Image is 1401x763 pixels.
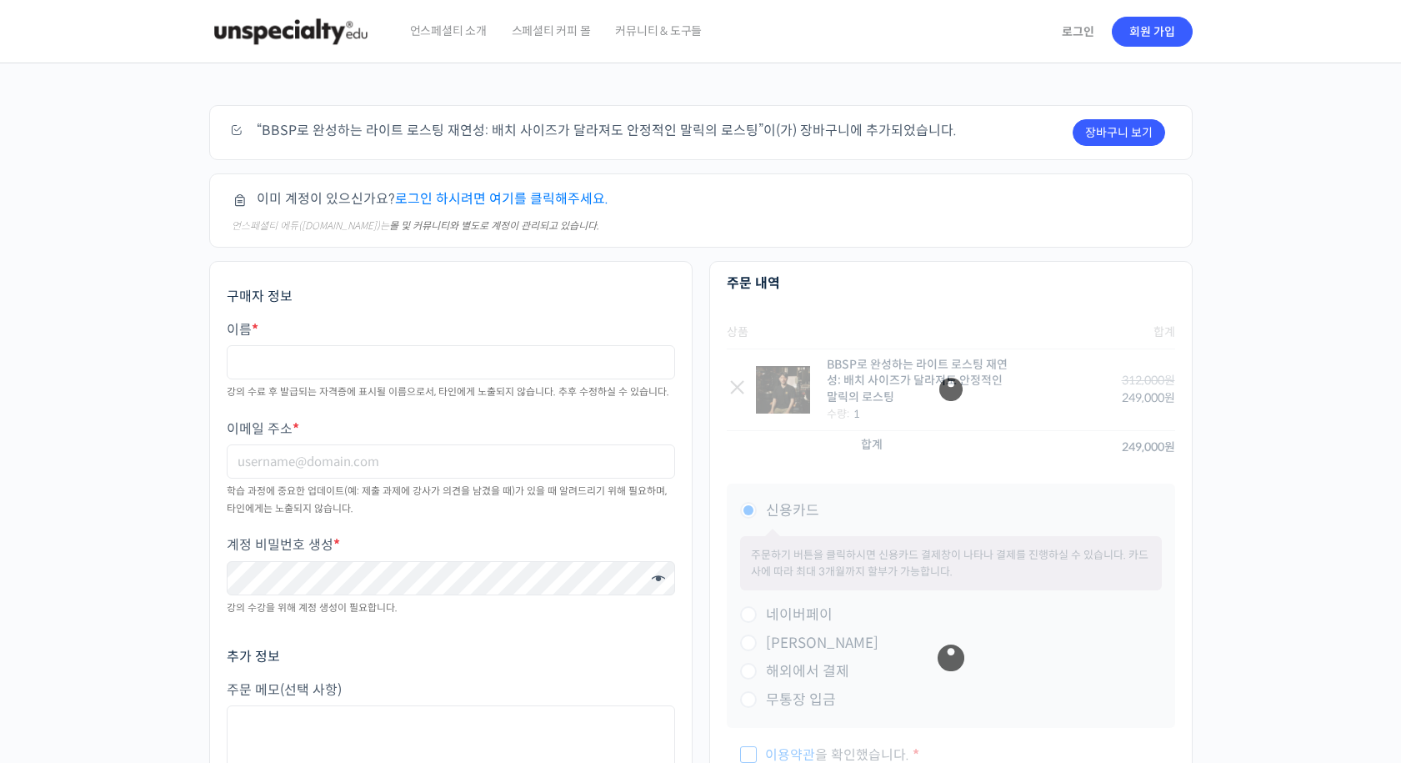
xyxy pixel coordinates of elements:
span: (선택 사항) [280,681,342,699]
span: 원 [1164,373,1175,388]
a: 로그인 하시려면 여기를 클릭해주세요. [395,190,608,208]
a: 회원 가입 [1112,17,1193,47]
abbr: 필수 [333,536,340,554]
div: 학습 과정에 중요한 업데이트(예: 제출 과제에 강사가 의견을 남겼을 때)가 있을 때 알려드리기 위해 필요하며, 타인에게는 노출되지 않습니다. [227,483,675,517]
label: 이름 [227,323,675,338]
label: 주문 메모 [227,683,675,698]
div: 강의 수료 후 발급되는 자격증에 표시될 이름으로서, 타인에게 노출되지 않습니다. 추후 수정하실 수 있습니다. [227,384,675,400]
label: 계정 비밀번호 생성 [227,538,675,553]
h3: 추가 정보 [227,648,675,666]
abbr: 필수 [293,420,299,438]
abbr: 필수 [252,321,258,339]
div: “BBSP로 완성하는 라이트 로스팅 재연성: 배치 사이즈가 달라져도 안정적인 말릭의 로스팅”이(가) 장바구니에 추가되었습니다. [209,105,1193,160]
div: 언스페셜티 에듀([DOMAIN_NAME])는 [232,218,1165,233]
div: 강의 수강을 위해 계정 생성이 필요합니다. [227,600,675,616]
strong: 몰 및 커뮤니티와 별도로 계정이 관리되고 있습니다. [389,219,599,232]
div: 이미 계정이 있으신가요? [209,173,1193,248]
h3: 주문 내역 [727,274,1175,293]
label: 이메일 주소 [227,422,675,437]
a: 장바구니 보기 [1073,119,1165,146]
input: username@domain.com [227,444,675,479]
a: 로그인 [1052,13,1104,51]
bdi: 312,000 [1122,373,1175,388]
h3: 구매자 정보 [227,288,675,306]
